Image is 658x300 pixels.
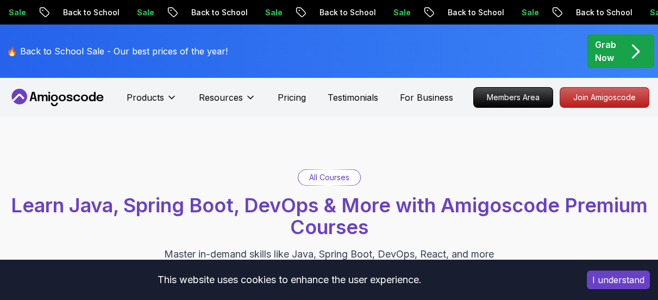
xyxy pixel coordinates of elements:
[127,91,164,104] p: Products
[560,87,649,108] a: Join Amigoscode
[560,88,649,107] p: Join Amigoscode
[307,7,381,18] p: Back to School
[473,87,553,108] a: Members Area
[474,88,553,107] p: Members Area
[381,7,416,18] p: Sale
[509,7,544,18] p: Sale
[563,7,637,18] p: Back to School
[328,91,378,104] a: Testimonials
[400,91,453,104] a: For Business
[587,271,650,289] button: Accept cookies
[253,7,287,18] p: Sale
[51,7,124,18] p: Back to School
[435,7,509,18] p: Back to School
[179,7,253,18] p: Back to School
[11,193,648,239] span: Learn Java, Spring Boot, DevOps & More with Amigoscode Premium Courses
[595,38,616,64] p: Grab Now
[278,91,306,104] a: Pricing
[127,91,177,113] button: Products
[199,91,243,104] p: Resources
[7,45,228,58] p: 🔥 Back to School Sale - Our best prices of the year!
[8,268,571,292] div: This website uses cookies to enhance the user experience.
[309,172,349,183] p: All Courses
[147,247,512,292] p: Master in-demand skills like Java, Spring Boot, DevOps, React, and more through hands-on, expert-...
[124,7,159,18] p: Sale
[199,91,256,113] button: Resources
